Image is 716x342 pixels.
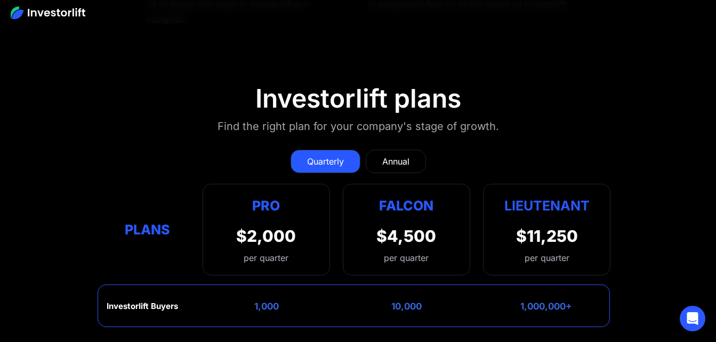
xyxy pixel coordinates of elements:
div: 1,000 [254,301,279,312]
div: 1,000,000+ [520,301,572,312]
div: per quarter [384,251,429,264]
div: Find the right plan for your company's stage of growth. [218,118,499,135]
div: Annual [382,155,409,168]
div: $2,000 [236,226,296,246]
div: $11,250 [516,226,578,246]
div: Investorlift Buyers [107,302,178,311]
div: Plans [106,219,190,240]
div: Falcon [379,195,433,216]
div: Quarterly [307,155,344,168]
div: 10,000 [391,301,422,312]
div: per quarter [525,251,569,264]
div: $4,500 [376,226,436,246]
strong: Lieutenant [504,198,590,214]
div: per quarter [236,251,296,264]
div: Investorlift plans [255,83,461,114]
div: Open Intercom Messenger [680,306,705,331]
div: Pro [236,195,296,216]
